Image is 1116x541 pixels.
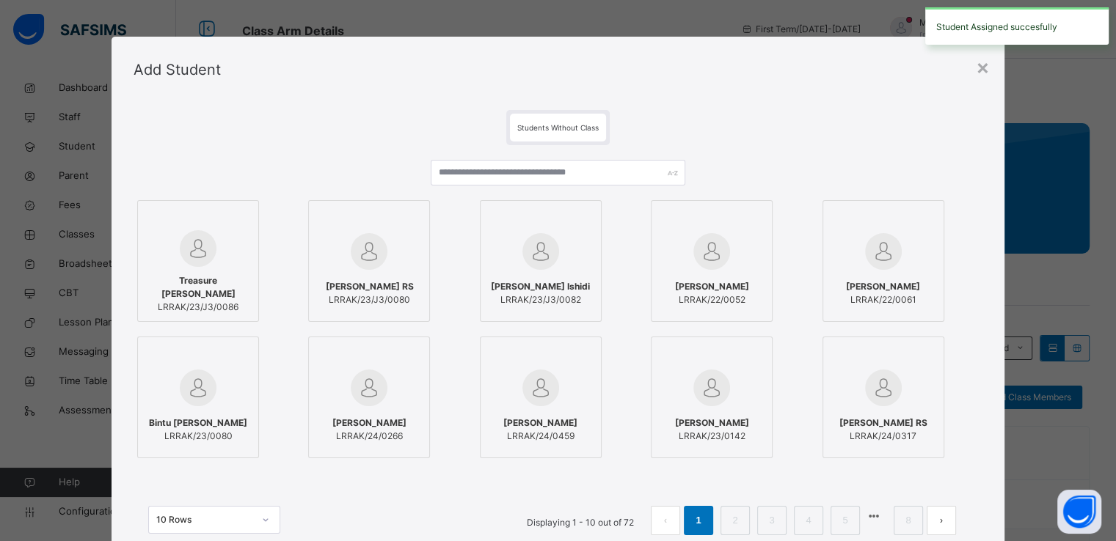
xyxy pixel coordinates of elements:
span: LRRAK/22/0052 [675,293,749,306]
span: LRRAK/24/0266 [332,430,406,443]
span: [PERSON_NAME] [675,416,749,430]
span: [PERSON_NAME] [332,416,406,430]
span: LRRAK/24/0317 [839,430,927,443]
span: LRRAK/23/J3/0080 [325,293,413,306]
span: [PERSON_NAME] [503,416,577,430]
img: default.svg [693,233,730,270]
img: default.svg [522,233,559,270]
span: Students Without Class [517,123,599,132]
img: default.svg [351,369,387,406]
img: default.svg [865,369,902,406]
span: LRRAK/23/0080 [149,430,247,443]
button: next page [927,506,956,535]
span: [PERSON_NAME] RS [325,280,413,293]
img: default.svg [693,369,730,406]
button: Open asap [1057,490,1101,534]
span: LRRAK/24/0459 [503,430,577,443]
li: 2 [721,506,750,535]
button: prev page [651,506,680,535]
img: default.svg [351,233,387,270]
li: 下一页 [927,506,956,535]
img: default.svg [522,369,559,406]
a: 4 [801,511,815,530]
span: [PERSON_NAME] Ishidi [491,280,590,293]
span: [PERSON_NAME] RS [839,416,927,430]
div: × [976,51,990,82]
span: LRRAK/22/0061 [846,293,920,306]
span: Add Student [134,61,221,78]
span: [PERSON_NAME] [846,280,920,293]
li: 3 [757,506,787,535]
div: 10 Rows [156,513,253,526]
span: Treasure [PERSON_NAME] [145,274,251,301]
a: 8 [901,511,915,530]
span: LRRAK/23/0142 [675,430,749,443]
li: 向后 5 页 [864,506,884,526]
span: Bintu [PERSON_NAME] [149,416,247,430]
li: 8 [894,506,923,535]
li: 上一页 [651,506,680,535]
div: Student Assigned succesfully [925,7,1109,45]
img: default.svg [180,369,216,406]
li: 1 [684,506,713,535]
li: Displaying 1 - 10 out of 72 [516,506,645,535]
li: 5 [831,506,860,535]
span: LRRAK/23/J3/0082 [491,293,590,306]
a: 1 [691,511,705,530]
span: LRRAK/23/J3/0086 [145,301,251,314]
span: [PERSON_NAME] [675,280,749,293]
img: default.svg [865,233,902,270]
img: default.svg [180,230,216,267]
a: 5 [838,511,852,530]
li: 4 [794,506,823,535]
a: 3 [765,511,778,530]
a: 2 [728,511,742,530]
